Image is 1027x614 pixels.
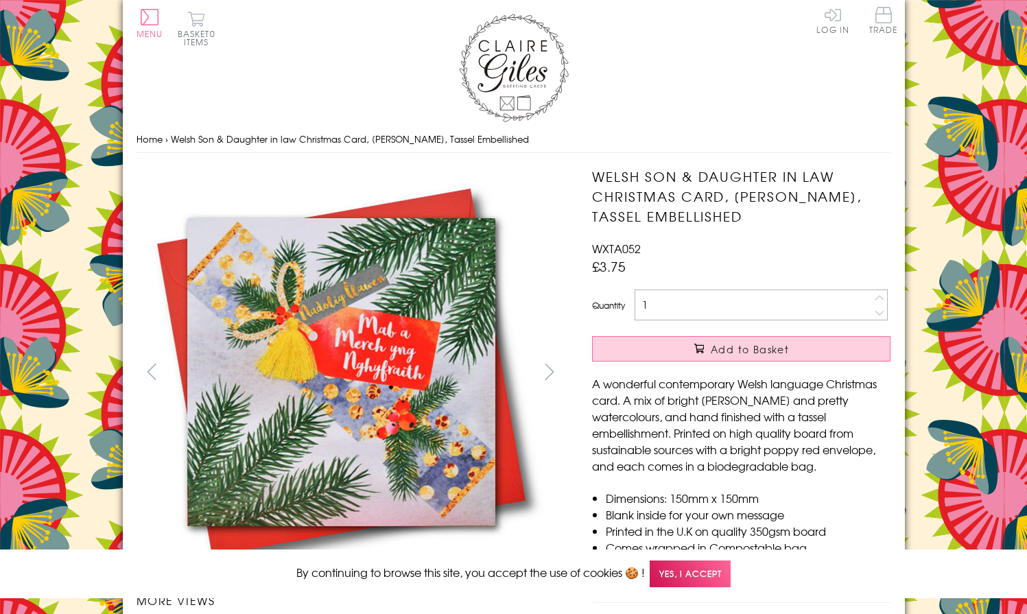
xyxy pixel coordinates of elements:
[606,506,890,523] li: Blank inside for your own message
[869,7,898,34] span: Trade
[869,7,898,36] a: Trade
[606,490,890,506] li: Dimensions: 150mm x 150mm
[137,592,565,609] h3: More views
[184,27,215,48] span: 0 items
[592,375,890,474] p: A wonderful contemporary Welsh language Christmas card. A mix of bright [PERSON_NAME] and pretty ...
[137,9,163,38] button: Menu
[534,356,565,387] button: next
[711,342,789,356] span: Add to Basket
[178,11,215,46] button: Basket0 items
[165,132,168,145] span: ›
[137,356,167,387] button: prev
[592,336,890,362] button: Add to Basket
[137,132,163,145] a: Home
[171,132,529,145] span: Welsh Son & Daughter in law Christmas Card, [PERSON_NAME], Tassel Embellished
[459,14,569,122] img: Claire Giles Greetings Cards
[606,523,890,539] li: Printed in the U.K on quality 350gsm board
[650,560,731,587] span: Yes, I accept
[592,299,625,311] label: Quantity
[565,167,976,578] img: Welsh Son & Daughter in law Christmas Card, Nadolig Llawen, Tassel Embellished
[606,539,890,556] li: Comes wrapped in Compostable bag
[816,7,849,34] a: Log In
[136,167,547,578] img: Welsh Son & Daughter in law Christmas Card, Nadolig Llawen, Tassel Embellished
[592,167,890,226] h1: Welsh Son & Daughter in law Christmas Card, [PERSON_NAME], Tassel Embellished
[137,27,163,40] span: Menu
[592,240,641,257] span: WXTA052
[592,257,626,276] span: £3.75
[137,126,891,154] nav: breadcrumbs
